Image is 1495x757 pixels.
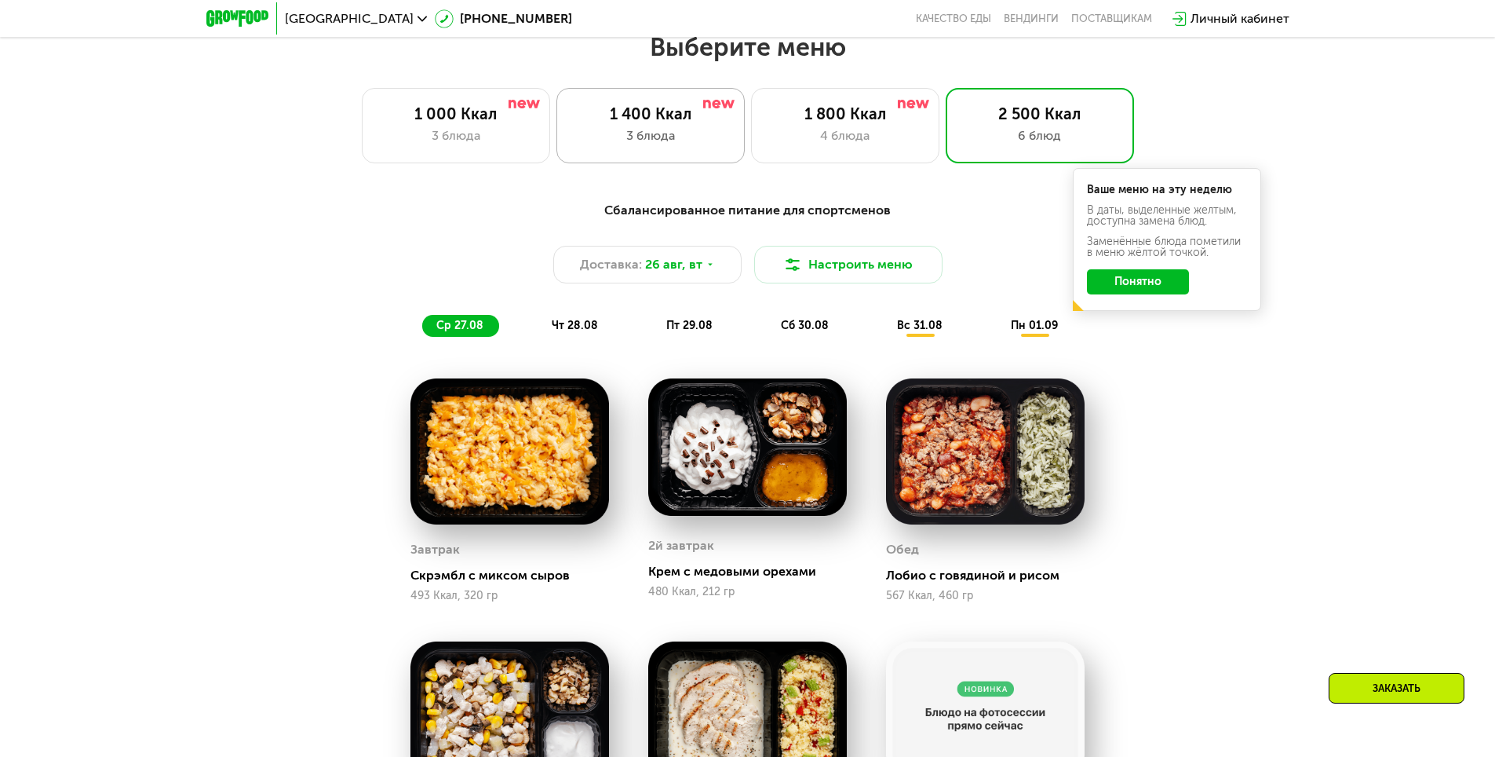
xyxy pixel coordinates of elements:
[1071,13,1152,25] div: поставщикам
[1004,13,1059,25] a: Вендинги
[886,538,919,561] div: Обед
[552,319,598,332] span: чт 28.08
[410,538,460,561] div: Завтрак
[768,104,923,123] div: 1 800 Ккал
[916,13,991,25] a: Качество еды
[1087,269,1189,294] button: Понятно
[573,104,728,123] div: 1 400 Ккал
[648,534,714,558] div: 2й завтрак
[897,319,943,332] span: вс 31.08
[886,568,1097,583] div: Лобио с говядиной и рисом
[1329,673,1464,704] div: Заказать
[410,568,622,583] div: Скрэмбл с миксом сыров
[1087,236,1247,258] div: Заменённые блюда пометили в меню жёлтой точкой.
[573,126,728,145] div: 3 блюда
[645,255,702,274] span: 26 авг, вт
[648,586,847,598] div: 480 Ккал, 212 гр
[1087,185,1247,196] div: Ваше меню на эту неделю
[285,13,414,25] span: [GEOGRAPHIC_DATA]
[1087,205,1247,227] div: В даты, выделенные желтым, доступна замена блюд.
[781,319,829,332] span: сб 30.08
[378,104,534,123] div: 1 000 Ккал
[648,564,859,580] div: Крем с медовыми орехами
[378,126,534,145] div: 3 блюда
[283,201,1212,221] div: Сбалансированное питание для спортсменов
[410,590,609,602] div: 493 Ккал, 320 гр
[962,126,1118,145] div: 6 блюд
[1011,319,1058,332] span: пн 01.09
[768,126,923,145] div: 4 блюда
[436,319,483,332] span: ср 27.08
[435,9,572,28] a: [PHONE_NUMBER]
[580,255,642,274] span: Доставка:
[666,319,713,332] span: пт 29.08
[886,590,1085,602] div: 567 Ккал, 460 гр
[962,104,1118,123] div: 2 500 Ккал
[754,246,943,283] button: Настроить меню
[1191,9,1289,28] div: Личный кабинет
[50,31,1445,63] h2: Выберите меню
